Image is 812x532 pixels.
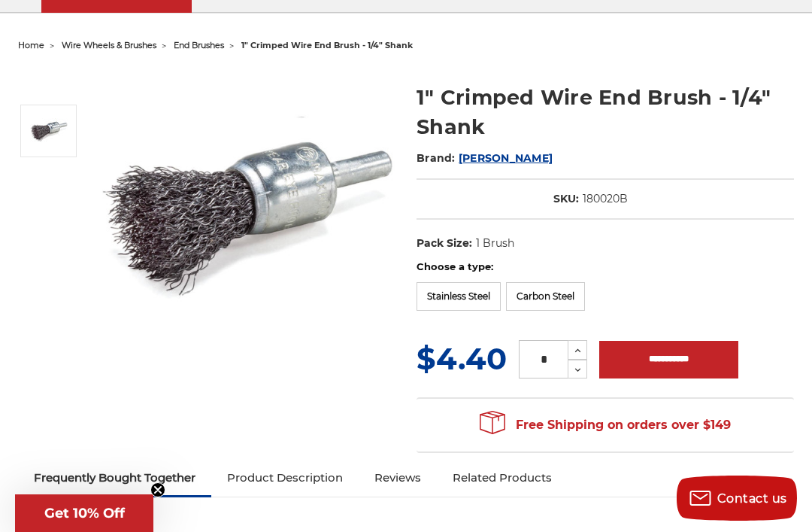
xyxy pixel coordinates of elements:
[437,461,568,494] a: Related Products
[476,236,514,251] dd: 1 Brush
[417,151,456,165] span: Brand:
[44,505,125,521] span: Get 10% Off
[359,461,437,494] a: Reviews
[18,461,211,494] a: Frequently Bought Together
[417,260,794,275] label: Choose a type:
[417,83,794,141] h1: 1" Crimped Wire End Brush - 1/4" Shank
[62,40,156,50] a: wire wheels & brushes
[241,40,413,50] span: 1" crimped wire end brush - 1/4" shank
[459,151,553,165] a: [PERSON_NAME]
[211,461,359,494] a: Product Description
[677,476,797,521] button: Contact us
[417,236,472,251] dt: Pack Size:
[174,40,224,50] a: end brushes
[18,40,44,50] a: home
[417,340,507,377] span: $4.40
[150,482,165,497] button: Close teaser
[583,191,628,207] dd: 180020B
[30,112,68,150] img: 1" Crimped Wire End Brush - 1/4" Shank
[101,67,395,362] img: 1" Crimped Wire End Brush - 1/4" Shank
[480,410,731,440] span: Free Shipping on orders over $149
[15,494,153,532] div: Get 10% OffClose teaser
[717,491,787,506] span: Contact us
[553,191,579,207] dt: SKU:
